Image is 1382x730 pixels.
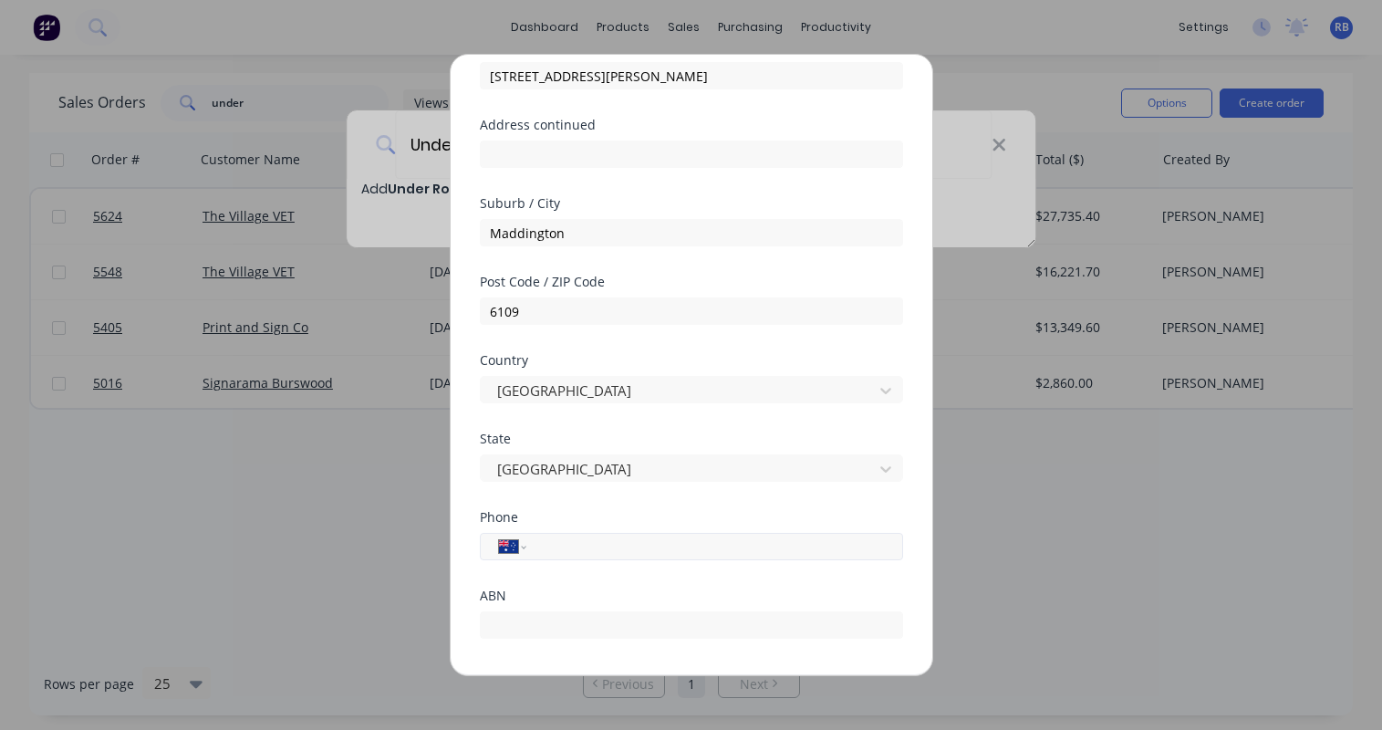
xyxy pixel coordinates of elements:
div: Suburb / City [480,197,903,210]
div: Post Code / ZIP Code [480,276,903,288]
div: Phone [480,511,903,524]
div: Create customer in accounting package [508,673,750,692]
div: Country [480,354,903,367]
div: ABN [480,589,903,602]
div: Address continued [480,119,903,131]
div: State [480,433,903,445]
